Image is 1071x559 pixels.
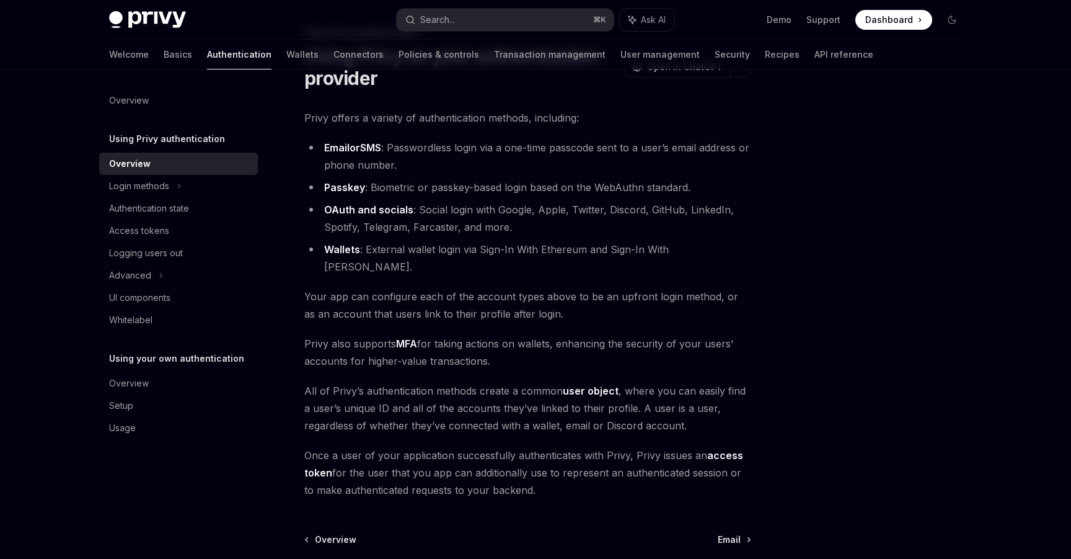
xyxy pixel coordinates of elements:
[420,12,455,27] div: Search...
[324,243,360,256] a: Wallets
[315,534,356,546] span: Overview
[718,534,741,546] span: Email
[399,40,479,69] a: Policies & controls
[360,141,381,154] a: SMS
[286,40,319,69] a: Wallets
[99,197,258,220] a: Authentication state
[99,395,258,417] a: Setup
[324,141,350,154] a: Email
[207,40,271,69] a: Authentication
[109,11,186,29] img: dark logo
[806,14,840,26] a: Support
[99,89,258,112] a: Overview
[324,203,413,217] a: OAuth and socials
[99,417,258,439] a: Usage
[324,181,365,194] a: Passkey
[333,40,384,69] a: Connectors
[99,287,258,309] a: UI components
[109,313,152,328] div: Whitelabel
[304,179,751,196] li: : Biometric or passkey-based login based on the WebAuthn standard.
[304,288,751,323] span: Your app can configure each of the account types above to be an upfront login method, or as an ac...
[109,201,189,216] div: Authentication state
[109,132,225,146] h5: Using Privy authentication
[814,40,873,69] a: API reference
[99,309,258,331] a: Whitelabel
[396,338,417,351] a: MFA
[324,141,381,154] strong: or
[641,14,666,26] span: Ask AI
[109,93,149,108] div: Overview
[304,335,751,370] span: Privy also supports for taking actions on wallets, enhancing the security of your users’ accounts...
[304,109,751,127] span: Privy offers a variety of authentication methods, including:
[99,242,258,264] a: Logging users out
[164,40,192,69] a: Basics
[563,385,619,398] a: user object
[304,447,751,499] span: Once a user of your application successfully authenticates with Privy, Privy issues an for the us...
[304,382,751,434] span: All of Privy’s authentication methods create a common , where you can easily find a user’s unique...
[865,14,913,26] span: Dashboard
[109,246,183,261] div: Logging users out
[304,201,751,236] li: : Social login with Google, Apple, Twitter, Discord, GitHub, LinkedIn, Spotify, Telegram, Farcast...
[99,153,258,175] a: Overview
[494,40,606,69] a: Transaction management
[715,40,750,69] a: Security
[109,376,149,391] div: Overview
[718,534,750,546] a: Email
[593,15,606,25] span: ⌘ K
[99,372,258,395] a: Overview
[109,156,151,171] div: Overview
[109,268,151,283] div: Advanced
[306,534,356,546] a: Overview
[397,9,614,31] button: Search...⌘K
[109,351,244,366] h5: Using your own authentication
[109,223,169,238] div: Access tokens
[99,220,258,242] a: Access tokens
[620,9,674,31] button: Ask AI
[304,139,751,174] li: : Passwordless login via a one-time passcode sent to a user’s email address or phone number.
[942,10,962,30] button: Toggle dark mode
[620,40,700,69] a: User management
[765,40,800,69] a: Recipes
[109,421,136,436] div: Usage
[855,10,932,30] a: Dashboard
[304,241,751,275] li: : External wallet login via Sign-In With Ethereum and Sign-In With [PERSON_NAME].
[767,14,791,26] a: Demo
[109,179,169,194] div: Login methods
[109,40,149,69] a: Welcome
[109,290,170,305] div: UI components
[109,398,133,413] div: Setup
